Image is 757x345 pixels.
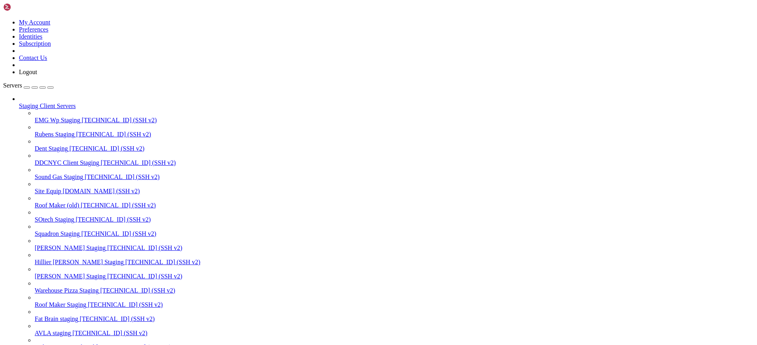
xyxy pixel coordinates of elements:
[76,131,151,138] span: [TECHNICAL_ID] (SSH v2)
[100,287,175,294] span: [TECHNICAL_ID] (SSH v2)
[35,216,74,223] span: SOtech Staging
[35,330,754,337] a: AVLA staging [TECHNICAL_ID] (SSH v2)
[19,33,43,40] a: Identities
[19,26,48,33] a: Preferences
[35,181,754,195] li: Site Equip [DOMAIN_NAME] (SSH v2)
[35,280,754,294] li: Warehouse Pizza Staging [TECHNICAL_ID] (SSH v2)
[35,110,754,124] li: EMG Wp Staging [TECHNICAL_ID] (SSH v2)
[35,287,99,294] span: Warehouse Pizza Staging
[35,145,754,152] a: Dent Staging [TECHNICAL_ID] (SSH v2)
[35,230,754,237] a: Squadron Staging [TECHNICAL_ID] (SSH v2)
[35,266,754,280] li: [PERSON_NAME] Staging [TECHNICAL_ID] (SSH v2)
[85,173,160,180] span: [TECHNICAL_ID] (SSH v2)
[35,145,68,152] span: Dent Staging
[35,237,754,252] li: [PERSON_NAME] Staging [TECHNICAL_ID] (SSH v2)
[19,69,37,75] a: Logout
[19,103,76,109] span: Staging Client Servers
[82,117,157,123] span: [TECHNICAL_ID] (SSH v2)
[35,287,754,294] a: Warehouse Pizza Staging [TECHNICAL_ID] (SSH v2)
[80,315,155,322] span: [TECHNICAL_ID] (SSH v2)
[35,259,124,265] span: Hillier [PERSON_NAME] Staging
[107,273,182,280] span: [TECHNICAL_ID] (SSH v2)
[35,209,754,223] li: SOtech Staging [TECHNICAL_ID] (SSH v2)
[35,315,754,323] a: Fat Brain staging [TECHNICAL_ID] (SSH v2)
[125,259,200,265] span: [TECHNICAL_ID] (SSH v2)
[3,82,22,89] span: Servers
[35,252,754,266] li: Hillier [PERSON_NAME] Staging [TECHNICAL_ID] (SSH v2)
[35,230,80,237] span: Squadron Staging
[35,323,754,337] li: AVLA staging [TECHNICAL_ID] (SSH v2)
[35,152,754,166] li: DDCNYC Client Staging [TECHNICAL_ID] (SSH v2)
[35,188,754,195] a: Site Equip [DOMAIN_NAME] (SSH v2)
[35,117,754,124] a: EMG Wp Staging [TECHNICAL_ID] (SSH v2)
[19,103,754,110] a: Staging Client Servers
[35,202,79,209] span: Roof Maker (old)
[81,230,156,237] span: [TECHNICAL_ID] (SSH v2)
[107,244,182,251] span: [TECHNICAL_ID] (SSH v2)
[35,166,754,181] li: Sound Gas Staging [TECHNICAL_ID] (SSH v2)
[76,216,151,223] span: [TECHNICAL_ID] (SSH v2)
[3,3,48,11] img: Shellngn
[35,138,754,152] li: Dent Staging [TECHNICAL_ID] (SSH v2)
[69,145,144,152] span: [TECHNICAL_ID] (SSH v2)
[35,117,80,123] span: EMG Wp Staging
[88,301,163,308] span: [TECHNICAL_ID] (SSH v2)
[3,82,54,89] a: Servers
[35,173,754,181] a: Sound Gas Staging [TECHNICAL_ID] (SSH v2)
[19,19,50,26] a: My Account
[35,173,83,180] span: Sound Gas Staging
[35,124,754,138] li: Rubens Staging [TECHNICAL_ID] (SSH v2)
[35,216,754,223] a: SOtech Staging [TECHNICAL_ID] (SSH v2)
[35,188,61,194] span: Site Equip
[35,330,71,336] span: AVLA staging
[35,273,106,280] span: [PERSON_NAME] Staging
[35,294,754,308] li: Roof Maker Staging [TECHNICAL_ID] (SSH v2)
[35,244,754,252] a: [PERSON_NAME] Staging [TECHNICAL_ID] (SSH v2)
[35,159,99,166] span: DDCNYC Client Staging
[35,131,75,138] span: Rubens Staging
[35,301,86,308] span: Roof Maker Staging
[63,188,140,194] span: [DOMAIN_NAME] (SSH v2)
[73,330,147,336] span: [TECHNICAL_ID] (SSH v2)
[81,202,156,209] span: [TECHNICAL_ID] (SSH v2)
[35,244,106,251] span: [PERSON_NAME] Staging
[19,54,47,61] a: Contact Us
[35,159,754,166] a: DDCNYC Client Staging [TECHNICAL_ID] (SSH v2)
[101,159,176,166] span: [TECHNICAL_ID] (SSH v2)
[35,223,754,237] li: Squadron Staging [TECHNICAL_ID] (SSH v2)
[35,301,754,308] a: Roof Maker Staging [TECHNICAL_ID] (SSH v2)
[35,259,754,266] a: Hillier [PERSON_NAME] Staging [TECHNICAL_ID] (SSH v2)
[35,308,754,323] li: Fat Brain staging [TECHNICAL_ID] (SSH v2)
[35,195,754,209] li: Roof Maker (old) [TECHNICAL_ID] (SSH v2)
[35,202,754,209] a: Roof Maker (old) [TECHNICAL_ID] (SSH v2)
[19,40,51,47] a: Subscription
[35,315,78,322] span: Fat Brain staging
[35,131,754,138] a: Rubens Staging [TECHNICAL_ID] (SSH v2)
[35,273,754,280] a: [PERSON_NAME] Staging [TECHNICAL_ID] (SSH v2)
